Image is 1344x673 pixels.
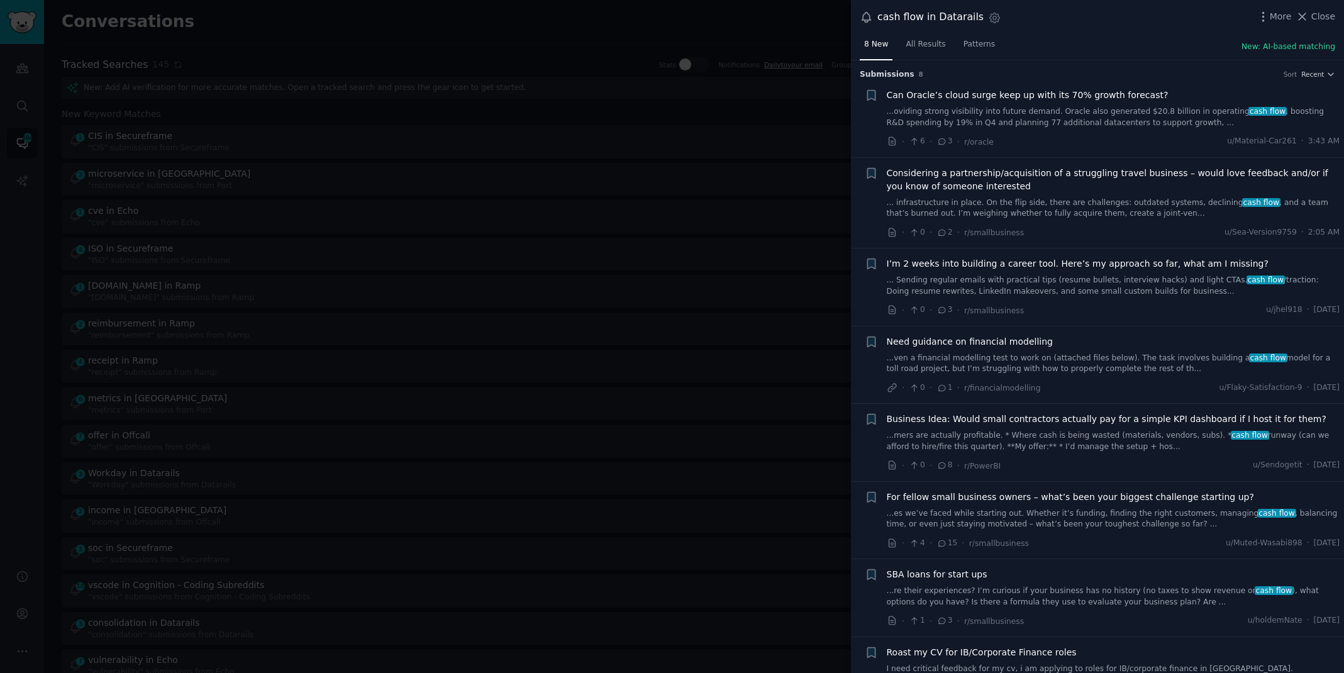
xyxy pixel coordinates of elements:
[930,537,932,550] span: ·
[1307,304,1309,316] span: ·
[902,459,904,472] span: ·
[957,615,960,628] span: ·
[959,35,999,60] a: Patterns
[887,646,1077,659] a: Roast my CV for IB/Corporate Finance roles
[964,384,1040,392] span: r/financialmodelling
[887,491,1254,504] a: For fellow small business owners – what’s been your biggest challenge starting up?
[1314,304,1340,316] span: [DATE]
[1257,10,1292,23] button: More
[957,226,960,239] span: ·
[1255,586,1293,595] span: cash flow
[1301,70,1335,79] button: Recent
[1270,10,1292,23] span: More
[1311,10,1335,23] span: Close
[902,615,904,628] span: ·
[1225,227,1297,238] span: u/Sea-Version9759
[930,381,932,394] span: ·
[906,39,945,50] span: All Results
[877,9,984,25] div: cash flow in Datarails
[930,459,932,472] span: ·
[936,382,952,394] span: 1
[1231,431,1269,440] span: cash flow
[957,304,960,317] span: ·
[902,304,904,317] span: ·
[887,568,987,581] a: SBA loans for start ups
[902,135,904,148] span: ·
[1227,136,1297,147] span: u/Material-Car261
[1249,353,1287,362] span: cash flow
[930,304,932,317] span: ·
[1242,198,1280,207] span: cash flow
[930,226,932,239] span: ·
[909,136,925,147] span: 6
[930,615,932,628] span: ·
[936,304,952,316] span: 3
[1247,275,1285,284] span: cash flow
[962,537,964,550] span: ·
[887,197,1340,220] a: ... infrastructure in place. On the flip side, there are challenges: outdated systems, decliningc...
[887,430,1340,452] a: ...mers are actually profitable. * Where cash is being wasted (materials, vendors, subs). *cash f...
[1296,10,1335,23] button: Close
[909,227,925,238] span: 0
[901,35,950,60] a: All Results
[964,617,1024,626] span: r/smallbusiness
[964,306,1024,315] span: r/smallbusiness
[887,257,1269,270] a: I’m 2 weeks into building a career tool. Here’s my approach so far, what am I missing?
[969,539,1029,548] span: r/smallbusiness
[964,462,1001,470] span: r/PowerBI
[964,228,1024,237] span: r/smallbusiness
[887,335,1053,348] a: Need guidance on financial modelling
[1308,136,1340,147] span: 3:43 AM
[1308,227,1340,238] span: 2:05 AM
[909,382,925,394] span: 0
[936,227,952,238] span: 2
[1248,615,1302,626] span: u/holdemNate
[1314,460,1340,471] span: [DATE]
[1301,70,1324,79] span: Recent
[909,615,925,626] span: 1
[1301,136,1304,147] span: ·
[1253,460,1302,471] span: u/Sendogetit
[957,459,960,472] span: ·
[964,39,995,50] span: Patterns
[887,353,1340,375] a: ...ven a financial modelling test to work on (attached files below). The task involves building a...
[930,135,932,148] span: ·
[887,413,1326,426] a: Business Idea: Would small contractors actually pay for a simple KPI dashboard if I host it for t...
[887,106,1340,128] a: ...oviding strong visibility into future demand. Oracle also generated $20.8 billion in operating...
[902,381,904,394] span: ·
[887,586,1340,608] a: ...re their experiences? I’m curious if your business has no history (no taxes to show revenue or...
[1307,615,1309,626] span: ·
[860,35,892,60] a: 8 New
[964,138,994,147] span: r/oracle
[1248,107,1287,116] span: cash flow
[902,226,904,239] span: ·
[957,381,960,394] span: ·
[957,135,960,148] span: ·
[936,615,952,626] span: 3
[909,304,925,316] span: 0
[1226,538,1302,549] span: u/Muted-Wasabi898
[887,508,1340,530] a: ...es we’ve faced while starting out. Whether it’s funding, finding the right customers, managing...
[919,70,923,78] span: 8
[887,167,1340,193] a: Considering a partnership/acquisition of a struggling travel business – would love feedback and/o...
[909,460,925,471] span: 0
[1219,382,1302,394] span: u/Flaky-Satisfaction-9
[936,460,952,471] span: 8
[887,89,1169,102] a: Can Oracle’s cloud surge keep up with its 70% growth forecast?
[1307,538,1309,549] span: ·
[1266,304,1302,316] span: u/jhel918
[1301,227,1304,238] span: ·
[864,39,888,50] span: 8 New
[1314,538,1340,549] span: [DATE]
[1284,70,1297,79] div: Sort
[887,275,1340,297] a: ... Sending regular emails with practical tips (resume bullets, interview hacks) and light CTAs.c...
[1258,509,1296,518] span: cash flow
[1314,615,1340,626] span: [DATE]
